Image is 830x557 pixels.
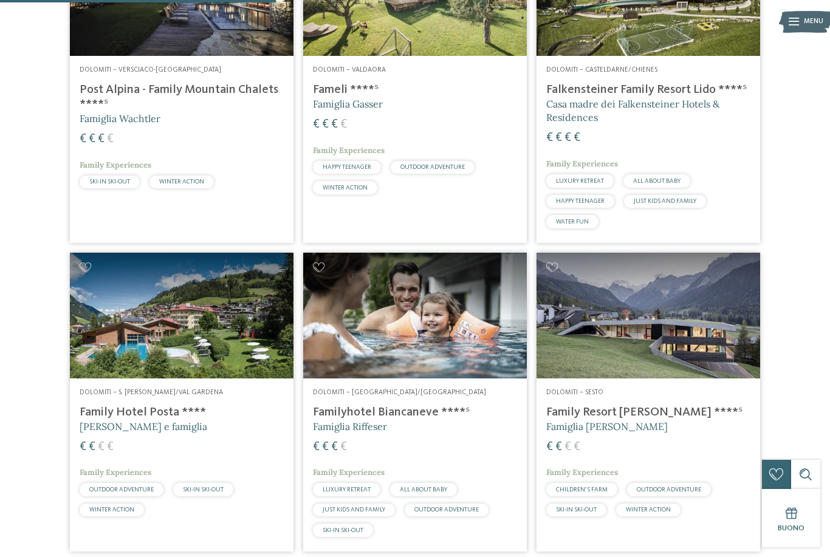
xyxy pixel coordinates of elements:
[80,405,284,420] h4: Family Hotel Posta ****
[89,133,95,145] span: €
[322,441,329,453] span: €
[80,467,151,477] span: Family Experiences
[546,420,668,432] span: Famiglia [PERSON_NAME]
[313,98,383,110] span: Famiglia Gasser
[564,441,571,453] span: €
[546,389,603,396] span: Dolomiti – Sesto
[313,441,320,453] span: €
[546,441,553,453] span: €
[546,132,553,144] span: €
[574,132,580,144] span: €
[89,441,95,453] span: €
[546,83,750,97] h4: Falkensteiner Family Resort Lido ****ˢ
[313,118,320,131] span: €
[564,132,571,144] span: €
[574,441,580,453] span: €
[340,118,347,131] span: €
[313,145,385,155] span: Family Experiences
[107,441,114,453] span: €
[303,253,527,378] img: Cercate un hotel per famiglie? Qui troverete solo i migliori!
[555,441,562,453] span: €
[400,487,447,493] span: ALL ABOUT BABY
[80,389,223,396] span: Dolomiti – S. [PERSON_NAME]/Val Gardena
[80,420,207,432] span: [PERSON_NAME] e famiglia
[70,253,293,552] a: Cercate un hotel per famiglie? Qui troverete solo i migliori! Dolomiti – S. [PERSON_NAME]/Val Gar...
[546,159,618,169] span: Family Experiences
[323,185,368,191] span: WINTER ACTION
[546,98,719,123] span: Casa madre dei Falkensteiner Hotels & Residences
[89,487,154,493] span: OUTDOOR ADVENTURE
[556,487,608,493] span: CHILDREN’S FARM
[414,507,479,513] span: OUTDOOR ADVENTURE
[556,178,604,184] span: LUXURY RETREAT
[183,487,224,493] span: SKI-IN SKI-OUT
[634,198,696,204] span: JUST KIDS AND FAMILY
[323,527,363,533] span: SKI-IN SKI-OUT
[159,179,204,185] span: WINTER ACTION
[313,467,385,477] span: Family Experiences
[323,487,371,493] span: LUXURY RETREAT
[331,441,338,453] span: €
[89,179,130,185] span: SKI-IN SKI-OUT
[313,389,486,396] span: Dolomiti – [GEOGRAPHIC_DATA]/[GEOGRAPHIC_DATA]
[400,164,465,170] span: OUTDOOR ADVENTURE
[331,118,338,131] span: €
[556,198,605,204] span: HAPPY TEENAGER
[626,507,671,513] span: WINTER ACTION
[322,118,329,131] span: €
[340,441,347,453] span: €
[80,441,86,453] span: €
[633,178,681,184] span: ALL ABOUT BABY
[323,507,385,513] span: JUST KIDS AND FAMILY
[537,253,760,552] a: Cercate un hotel per famiglie? Qui troverete solo i migliori! Dolomiti – Sesto Family Resort [PER...
[107,133,114,145] span: €
[778,524,804,532] span: Buono
[89,507,134,513] span: WINTER ACTION
[313,405,517,420] h4: Familyhotel Biancaneve ****ˢ
[555,132,562,144] span: €
[303,253,527,552] a: Cercate un hotel per famiglie? Qui troverete solo i migliori! Dolomiti – [GEOGRAPHIC_DATA]/[GEOGR...
[98,441,105,453] span: €
[546,66,657,73] span: Dolomiti – Casteldarne/Chienes
[313,66,386,73] span: Dolomiti – Valdaora
[546,467,618,477] span: Family Experiences
[762,489,820,547] a: Buono
[537,253,760,378] img: Family Resort Rainer ****ˢ
[637,487,701,493] span: OUTDOOR ADVENTURE
[556,507,597,513] span: SKI-IN SKI-OUT
[323,164,371,170] span: HAPPY TEENAGER
[80,112,160,125] span: Famiglia Wachtler
[546,405,750,420] h4: Family Resort [PERSON_NAME] ****ˢ
[556,219,589,225] span: WATER FUN
[80,133,86,145] span: €
[80,83,284,112] h4: Post Alpina - Family Mountain Chalets ****ˢ
[80,160,151,170] span: Family Experiences
[313,420,387,432] span: Famiglia Riffeser
[98,133,105,145] span: €
[70,253,293,378] img: Cercate un hotel per famiglie? Qui troverete solo i migliori!
[80,66,221,73] span: Dolomiti – Versciaco-[GEOGRAPHIC_DATA]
